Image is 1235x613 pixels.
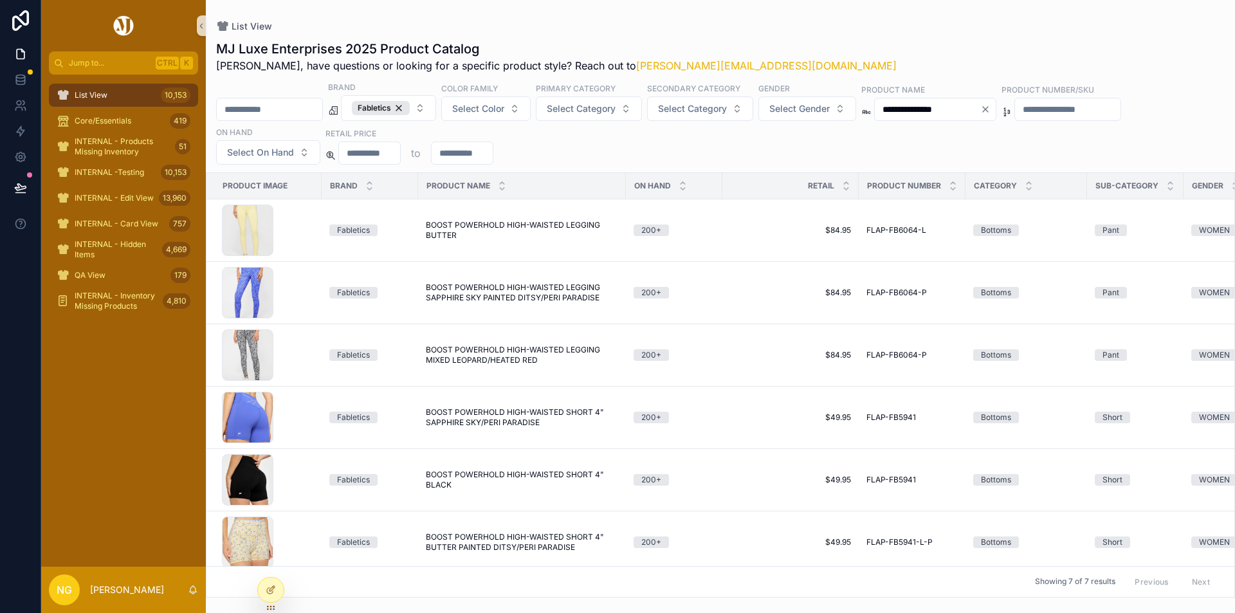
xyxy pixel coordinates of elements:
span: Gender [1192,181,1223,191]
div: 757 [169,216,190,232]
span: Ctrl [156,57,179,69]
span: [PERSON_NAME], have questions or looking for a specific product style? Reach out to [216,58,897,73]
label: Retail Price [325,127,376,139]
div: Bottoms [981,224,1011,236]
div: 200+ [641,412,661,423]
span: FLAP-FB6064-P [866,350,927,360]
span: Jump to... [69,58,151,68]
span: On Hand [634,181,671,191]
a: $49.95 [730,537,851,547]
div: Bottoms [981,536,1011,548]
span: FLAP-FB6064-P [866,288,927,298]
a: FLAP-FB6064-L [866,225,958,235]
a: Short [1095,474,1176,486]
div: Short [1102,536,1122,548]
div: Bottoms [981,349,1011,361]
span: Product Number [867,181,941,191]
label: Brand [328,81,356,93]
a: Pant [1095,287,1176,298]
span: Showing 7 of 7 results [1035,577,1115,587]
a: 200+ [634,474,715,486]
div: 4,810 [163,293,190,309]
a: FLAP-FB5941 [866,475,958,485]
div: 10,153 [161,165,190,180]
button: Select Button [758,96,856,121]
a: Pant [1095,349,1176,361]
div: Bottoms [981,412,1011,423]
a: List View10,153 [49,84,198,107]
a: Fabletics [329,474,410,486]
span: Select Category [547,102,616,115]
span: Category [974,181,1017,191]
label: Product Name [861,84,925,95]
span: QA View [75,270,105,280]
a: 200+ [634,287,715,298]
span: Brand [330,181,358,191]
a: Bottoms [973,224,1079,236]
button: Jump to...CtrlK [49,51,198,75]
p: [PERSON_NAME] [90,583,164,596]
div: WOMEN [1199,412,1230,423]
span: $49.95 [730,475,851,485]
span: INTERNAL - Inventory Missing Products [75,291,158,311]
div: 200+ [641,536,661,548]
label: On Hand [216,126,253,138]
span: FLAP-FB6064-L [866,225,926,235]
span: Product Image [223,181,288,191]
label: Primary Category [536,82,616,94]
a: INTERNAL - Inventory Missing Products4,810 [49,289,198,313]
p: to [411,145,421,161]
span: K [181,58,192,68]
div: Pant [1102,349,1119,361]
div: Fabletics [337,536,370,548]
a: $84.95 [730,288,851,298]
a: 200+ [634,224,715,236]
a: FLAP-FB6064-P [866,350,958,360]
div: WOMEN [1199,474,1230,486]
a: Fabletics [329,287,410,298]
div: Pant [1102,287,1119,298]
a: BOOST POWERHOLD HIGH-WAISTED LEGGING SAPPHIRE SKY PAINTED DITSY/PERI PARADISE [426,282,618,303]
a: INTERNAL -Testing10,153 [49,161,198,184]
a: Fabletics [329,536,410,548]
span: Select Gender [769,102,830,115]
div: 51 [175,139,190,154]
span: $84.95 [730,350,851,360]
a: 200+ [634,349,715,361]
span: Retail [808,181,834,191]
span: Sub-Category [1095,181,1158,191]
label: Product Number/SKU [1002,84,1094,95]
button: Clear [980,104,996,114]
div: WOMEN [1199,536,1230,548]
button: Unselect FABLETICS [352,101,410,115]
span: NG [57,582,72,598]
button: Select Button [536,96,642,121]
span: BOOST POWERHOLD HIGH-WAISTED SHORT 4" BUTTER PAINTED DITSY/PERI PARADISE [426,532,618,553]
div: Bottoms [981,287,1011,298]
span: BOOST POWERHOLD HIGH-WAISTED SHORT 4" SAPPHIRE SKY/PERI PARADISE [426,407,618,428]
div: Pant [1102,224,1119,236]
div: WOMEN [1199,287,1230,298]
div: WOMEN [1199,349,1230,361]
span: Select On Hand [227,146,294,159]
div: Fabletics [337,224,370,236]
a: Fabletics [329,412,410,423]
button: Select Button [341,95,436,121]
a: BOOST POWERHOLD HIGH-WAISTED LEGGING MIXED LEOPARD/HEATED RED [426,345,618,365]
div: 179 [170,268,190,283]
a: BOOST POWERHOLD HIGH-WAISTED SHORT 4" BLACK [426,470,618,490]
a: Bottoms [973,474,1079,486]
span: Core/Essentials [75,116,131,126]
div: 200+ [641,224,661,236]
div: Fabletics [337,412,370,423]
span: INTERNAL - Card View [75,219,158,229]
span: INTERNAL - Edit View [75,193,154,203]
a: INTERNAL - Products Missing Inventory51 [49,135,198,158]
a: $49.95 [730,412,851,423]
a: $84.95 [730,225,851,235]
a: Core/Essentials419 [49,109,198,133]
